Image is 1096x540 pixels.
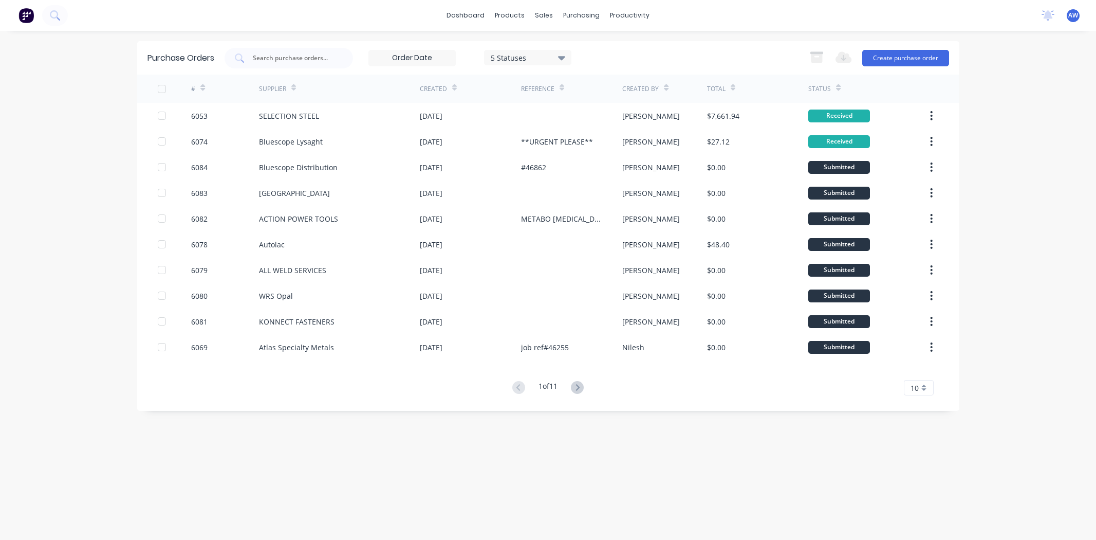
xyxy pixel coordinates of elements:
[259,316,335,327] div: KONNECT FASTENERS
[191,84,195,94] div: #
[707,188,726,199] div: $0.00
[191,342,208,353] div: 6069
[707,239,730,250] div: $48.40
[18,8,34,23] img: Factory
[521,213,602,224] div: METABO [MEDICAL_DATA]
[622,316,680,327] div: [PERSON_NAME]
[259,162,338,173] div: Bluescope Distribution
[420,136,442,147] div: [DATE]
[707,316,726,327] div: $0.00
[191,291,208,301] div: 6080
[420,84,447,94] div: Created
[808,238,870,251] div: Submitted
[420,213,442,224] div: [DATE]
[259,111,319,121] div: SELECTION STEEL
[191,111,208,121] div: 6053
[191,213,208,224] div: 6082
[259,342,334,353] div: Atlas Specialty Metals
[808,212,870,225] div: Submitted
[622,239,680,250] div: [PERSON_NAME]
[558,8,605,23] div: purchasing
[538,381,558,395] div: 1 of 11
[491,52,564,63] div: 5 Statuses
[441,8,490,23] a: dashboard
[420,342,442,353] div: [DATE]
[622,111,680,121] div: [PERSON_NAME]
[808,341,870,354] div: Submitted
[191,162,208,173] div: 6084
[808,315,870,328] div: Submitted
[191,188,208,199] div: 6083
[420,239,442,250] div: [DATE]
[622,265,680,276] div: [PERSON_NAME]
[605,8,655,23] div: productivity
[259,239,285,250] div: Autolac
[259,213,338,224] div: ACTION POWER TOOLS
[707,136,730,147] div: $27.12
[622,342,644,353] div: Nilesh
[259,136,323,147] div: Bluescope Lysaght
[490,8,530,23] div: products
[420,316,442,327] div: [DATE]
[521,342,569,353] div: job ref#46255
[862,50,949,66] button: Create purchase order
[259,291,293,301] div: WRS Opal
[521,84,554,94] div: Reference
[707,213,726,224] div: $0.00
[191,136,208,147] div: 6074
[1068,11,1078,20] span: AW
[808,135,870,148] div: Received
[622,188,680,199] div: [PERSON_NAME]
[521,162,546,173] div: #46862
[191,316,208,327] div: 6081
[259,265,326,276] div: ALL WELD SERVICES
[420,291,442,301] div: [DATE]
[622,136,680,147] div: [PERSON_NAME]
[420,265,442,276] div: [DATE]
[191,239,208,250] div: 6078
[252,53,337,63] input: Search purchase orders...
[622,213,680,224] div: [PERSON_NAME]
[707,265,726,276] div: $0.00
[147,52,214,64] div: Purchase Orders
[808,264,870,277] div: Submitted
[808,161,870,174] div: Submitted
[707,84,726,94] div: Total
[707,162,726,173] div: $0.00
[420,162,442,173] div: [DATE]
[808,187,870,200] div: Submitted
[707,111,739,121] div: $7,661.94
[808,290,870,302] div: Submitted
[259,84,286,94] div: Supplier
[420,188,442,199] div: [DATE]
[707,291,726,301] div: $0.00
[420,111,442,121] div: [DATE]
[911,383,919,393] span: 10
[369,50,455,66] input: Order Date
[808,84,831,94] div: Status
[530,8,558,23] div: sales
[707,342,726,353] div: $0.00
[808,110,870,122] div: Received
[622,291,680,301] div: [PERSON_NAME]
[622,84,659,94] div: Created By
[191,265,208,276] div: 6079
[622,162,680,173] div: [PERSON_NAME]
[259,188,330,199] div: [GEOGRAPHIC_DATA]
